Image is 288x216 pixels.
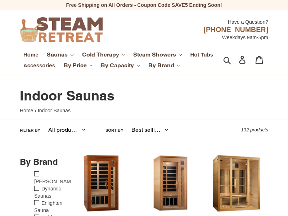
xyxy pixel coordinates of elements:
button: Cold Therapy [78,49,129,60]
span: [PHONE_NUMBER] [203,26,268,33]
span: Indoor Saunas [38,108,71,113]
label: Filter by [20,127,40,134]
a: Hot Tubs [187,50,217,59]
span: Saunas [47,51,68,58]
span: By Brand [148,62,174,69]
a: Home [20,50,42,59]
button: Steam Showers [130,49,185,60]
span: By Price [64,62,87,69]
a: [PERSON_NAME] [34,179,76,184]
span: By Capacity [101,62,134,69]
div: Have a Question? [103,15,268,26]
label: Sort by [105,127,123,134]
button: Saunas [43,49,77,60]
button: Live Chat [259,187,288,216]
span: Weekdays 9am-5pm [222,35,268,40]
nav: breadcrumbs [20,107,268,114]
span: Cold Therapy [82,51,119,58]
span: Indoor Saunas [20,87,114,104]
img: Steam Retreat [20,17,103,42]
h3: By Brand [20,156,65,167]
span: Accessories [23,62,55,69]
a: Accessories [20,61,59,70]
button: By Price [60,60,96,71]
span: 132 products [241,127,268,132]
a: Dynamic Saunas [34,186,61,199]
a: Enlighten Sauna [34,200,62,213]
button: By Brand [145,60,184,71]
span: Steam Showers [133,51,176,58]
span: Hot Tubs [190,51,213,58]
a: Home [20,108,33,113]
span: Home [23,51,38,58]
span: › [35,108,36,113]
button: By Capacity [97,60,143,71]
